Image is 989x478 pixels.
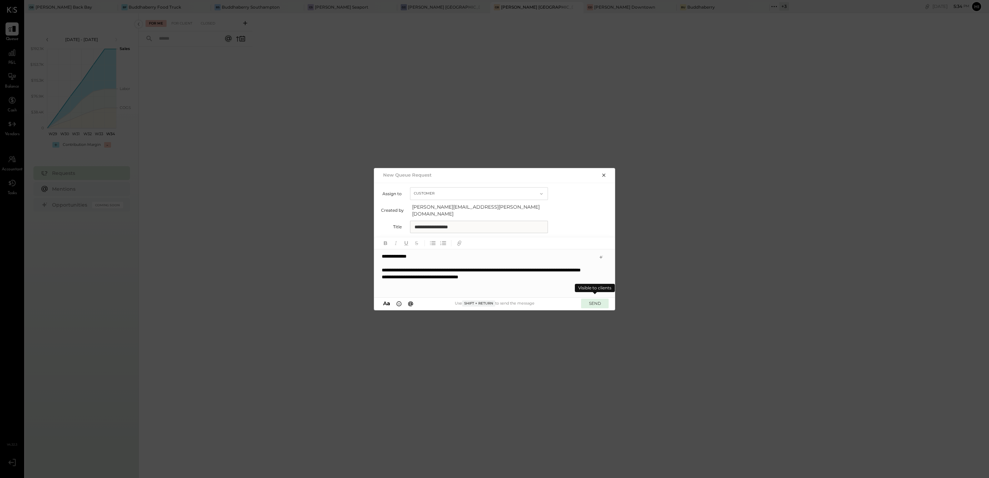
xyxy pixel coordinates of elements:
label: Assign to [381,191,402,196]
button: @ [406,300,416,307]
button: Underline [402,239,411,248]
button: Unordered List [428,239,437,248]
button: Italic [391,239,400,248]
div: Visible to clients [575,284,615,292]
h2: New Queue Request [383,172,432,178]
label: Title [381,224,402,229]
button: Ordered List [439,239,448,248]
button: Aa [381,300,392,307]
span: Shift + Return [462,300,495,307]
button: Customer [410,187,548,200]
button: Add URL [455,239,464,248]
label: Created by [381,208,404,213]
span: @ [408,300,413,307]
button: Strikethrough [412,239,421,248]
span: [PERSON_NAME][EMAIL_ADDRESS][PERSON_NAME][DOMAIN_NAME] [412,203,550,217]
button: Bold [381,239,390,248]
button: SEND [581,299,609,308]
div: Use to send the message [415,300,574,307]
span: a [387,300,390,307]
